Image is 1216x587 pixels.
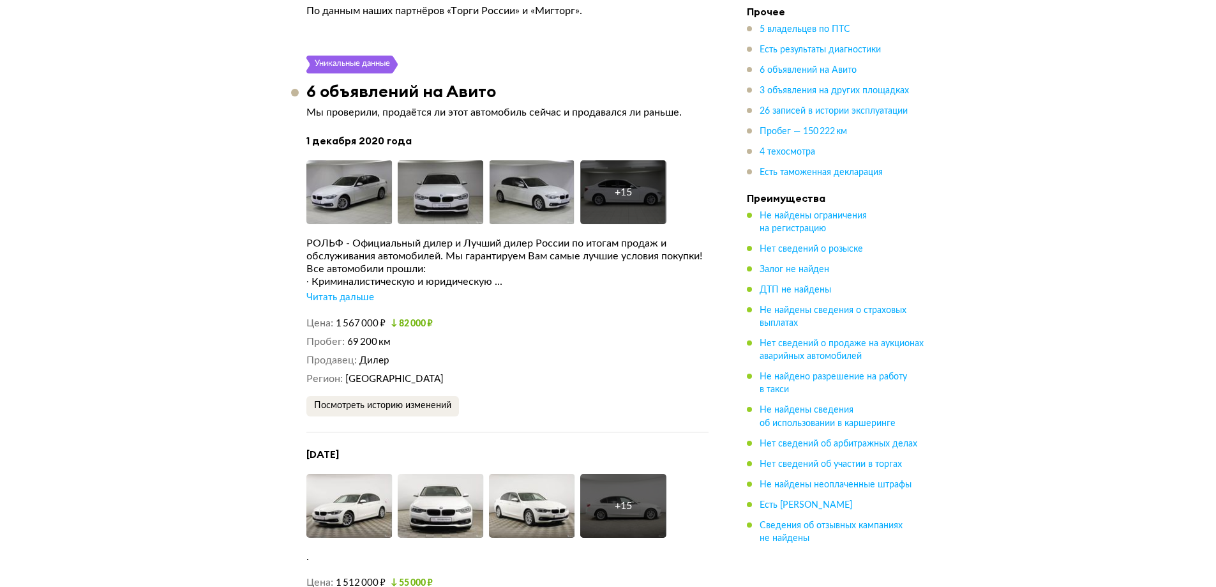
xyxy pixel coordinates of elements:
span: 4 техосмотра [760,148,815,156]
div: Все автомобили прошли: [306,263,709,275]
p: Мы проверили, продаётся ли этот автомобиль сейчас и продавался ли раньше. [306,106,709,119]
img: Car Photo [306,160,393,224]
span: Пробег — 150 222 км [760,127,847,136]
dt: Цена [306,317,333,330]
span: Есть результаты диагностики [760,45,881,54]
span: 26 записей в истории эксплуатации [760,107,908,116]
span: Нет сведений о продаже на аукционах аварийных автомобилей [760,339,924,361]
span: Не найдены неоплаченные штрафы [760,480,912,489]
span: 6 объявлений на Авито [760,66,857,75]
small: 82 000 ₽ [391,319,433,328]
span: 1 567 000 ₽ [336,319,386,328]
span: 5 владельцев по ПТС [760,25,850,34]
img: Car Photo [489,474,575,538]
img: Car Photo [398,160,484,224]
span: Не найдены сведения о страховых выплатах [760,306,906,328]
div: ∙ Криминалистическую и юридическую ... [306,275,709,288]
span: Есть [PERSON_NAME] [760,500,852,509]
dt: Регион [306,372,343,386]
h4: Прочее [747,5,926,18]
dt: Пробег [306,335,345,349]
p: По данным наших партнёров «Торги России» и «Мигторг». [306,4,709,17]
div: . [306,551,709,563]
div: РОЛЬФ - Официальный дилер и Лучший дилер России по итогам продаж и обслуживания автомобилей. Мы г... [306,237,709,263]
h4: Преимущества [747,192,926,204]
span: ДТП не найдены [760,286,831,294]
img: Car Photo [306,474,393,538]
div: Читать дальше [306,291,374,304]
span: Посмотреть историю изменений [314,401,451,410]
span: 3 объявления на других площадках [760,86,909,95]
span: Залог не найден [760,265,829,274]
h3: 6 объявлений на Авито [306,81,496,101]
span: 69 200 км [347,337,391,347]
span: Не найдено разрешение на работу в такси [760,372,907,394]
span: [GEOGRAPHIC_DATA] [345,374,444,384]
span: Не найдены сведения об использовании в каршеринге [760,406,896,427]
h4: 1 декабря 2020 года [306,134,709,148]
dt: Продавец [306,354,357,367]
span: Нет сведений об арбитражных делах [760,439,917,448]
div: + 15 [615,186,632,199]
span: Есть таможенная декларация [760,168,883,177]
span: Дилер [359,356,389,365]
div: Уникальные данные [314,56,391,73]
span: Не найдены ограничения на регистрацию [760,211,867,233]
span: Нет сведений о розыске [760,245,863,254]
img: Car Photo [489,160,575,224]
button: Посмотреть историю изменений [306,396,459,416]
div: + 15 [615,499,632,512]
span: Сведения об отзывных кампаниях не найдены [760,521,903,542]
img: Car Photo [398,474,484,538]
h4: [DATE] [306,448,709,461]
span: Нет сведений об участии в торгах [760,459,902,468]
